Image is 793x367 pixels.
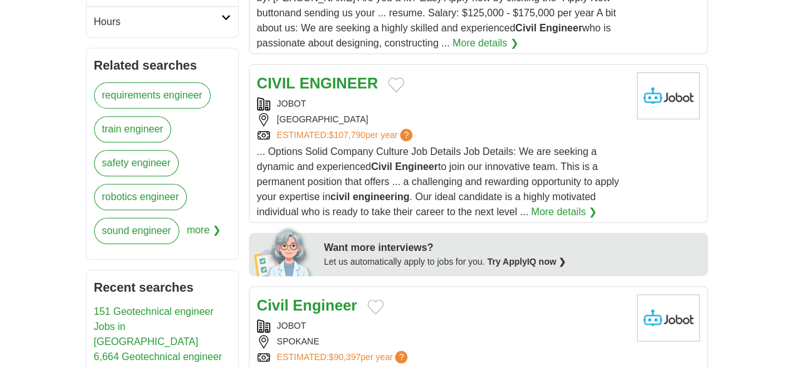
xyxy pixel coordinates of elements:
[257,297,289,314] strong: Civil
[371,161,392,172] strong: Civil
[328,352,360,362] span: $90,397
[277,321,307,331] a: JOBOT
[531,205,597,220] a: More details ❯
[94,184,187,210] a: robotics engineer
[277,129,416,142] a: ESTIMATED:$107,790per year?
[257,75,378,92] a: CIVIL ENGINEER
[94,116,172,142] a: train engineer
[367,299,384,314] button: Add to favorite jobs
[94,278,231,297] h2: Recent searches
[388,77,404,92] button: Add to favorite jobs
[87,6,238,37] a: Hours
[94,14,221,29] h2: Hours
[257,113,627,126] div: [GEOGRAPHIC_DATA]
[94,306,214,347] a: 151 Geotechnical engineer Jobs in [GEOGRAPHIC_DATA]
[257,75,295,92] strong: CIVIL
[257,297,357,314] a: Civil Engineer
[94,56,231,75] h2: Related searches
[277,351,411,364] a: ESTIMATED:$90,397per year?
[300,75,378,92] strong: ENGINEER
[330,191,350,202] strong: civil
[515,23,537,33] strong: Civil
[453,36,518,51] a: More details ❯
[94,150,179,176] a: safety engineer
[352,191,409,202] strong: engineering
[293,297,357,314] strong: Engineer
[94,82,211,109] a: requirements engineer
[257,146,619,217] span: ... Options Solid Company Culture Job Details Job Details: We are seeking a dynamic and experienc...
[94,218,179,244] a: sound engineer
[187,218,221,252] span: more ❯
[637,72,700,119] img: Jobot logo
[539,23,582,33] strong: Engineer
[400,129,412,141] span: ?
[328,130,365,140] span: $107,790
[637,294,700,341] img: Jobot logo
[395,161,438,172] strong: Engineer
[257,335,627,348] div: SPOKANE
[395,351,407,363] span: ?
[277,98,307,109] a: JOBOT
[254,226,315,276] img: apply-iq-scientist.png
[324,255,700,269] div: Let us automatically apply to jobs for you.
[324,240,700,255] div: Want more interviews?
[487,257,566,267] a: Try ApplyIQ now ❯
